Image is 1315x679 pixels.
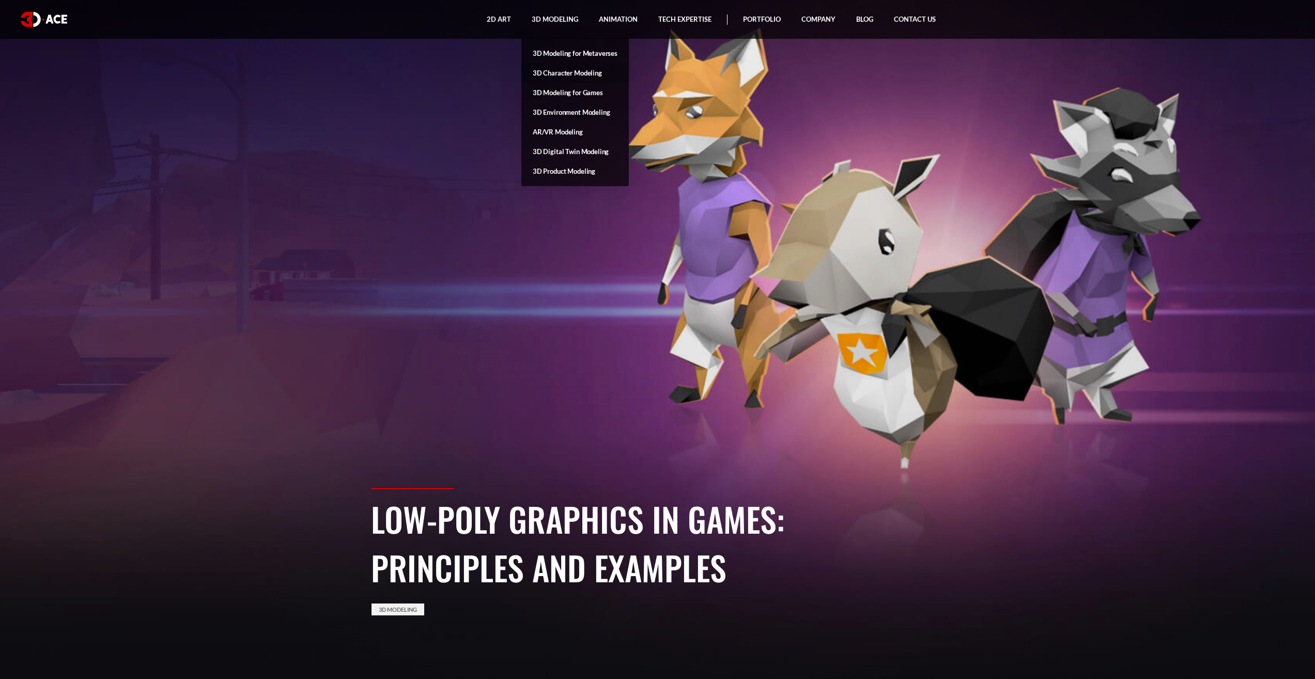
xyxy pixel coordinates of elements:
a: 3D Environment Modeling [521,102,629,122]
a: AR/VR Modeling [521,122,629,142]
h1: Low-Poly Graphics in Games: Principles and Examples [371,494,945,592]
a: 3D Modeling for Metaverses [521,43,629,63]
a: 3D Product Modeling [521,161,629,181]
a: 3D Character Modeling [521,63,629,83]
a: 3D Digital Twin Modeling [521,142,629,161]
a: 3D Modeling [372,603,424,615]
a: 3D Modeling for Games [521,83,629,102]
img: logo white [21,12,67,27]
